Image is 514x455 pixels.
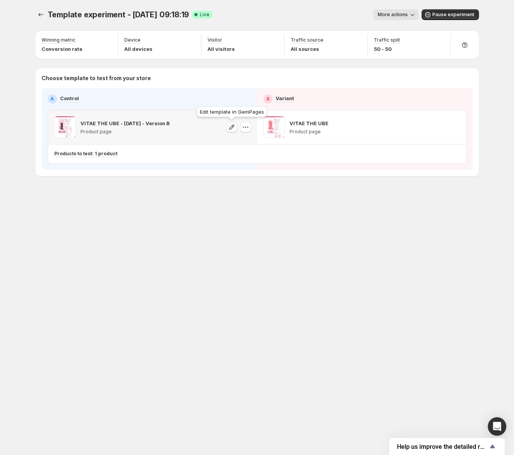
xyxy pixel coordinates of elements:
p: Products to test: 1 product [54,151,117,157]
p: 50 - 50 [374,45,400,53]
p: Traffic source [291,37,323,43]
p: Choose template to test from your store [42,74,473,82]
h2: B [266,96,270,102]
h2: A [50,96,54,102]
span: More actions [378,12,408,18]
button: Pause experiment [422,9,479,20]
p: VITAE THE UBE [290,119,328,127]
button: Experiments [35,9,46,20]
p: Conversion rate [42,45,82,53]
p: VITAE THE UBE - [DATE] - Version B [80,119,170,127]
div: Open Intercom Messenger [488,417,506,436]
p: All visitors [208,45,235,53]
p: Visitor [208,37,222,43]
p: Winning metric [42,37,75,43]
p: Product page [290,129,328,135]
p: Product page [80,129,170,135]
p: Device [124,37,141,43]
span: Help us improve the detailed report for A/B campaigns [397,443,488,450]
span: Template experiment - [DATE] 09:18:19 [48,10,189,19]
button: Show survey - Help us improve the detailed report for A/B campaigns [397,442,497,451]
p: All sources [291,45,323,53]
p: All devices [124,45,152,53]
p: Variant [276,94,294,102]
img: VITAE THE UBE - 22.08.25 - Version B [54,116,76,138]
p: Control [60,94,79,102]
span: Live [200,12,209,18]
button: More actions [373,9,419,20]
span: Pause experiment [432,12,474,18]
p: Traffic split [374,37,400,43]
